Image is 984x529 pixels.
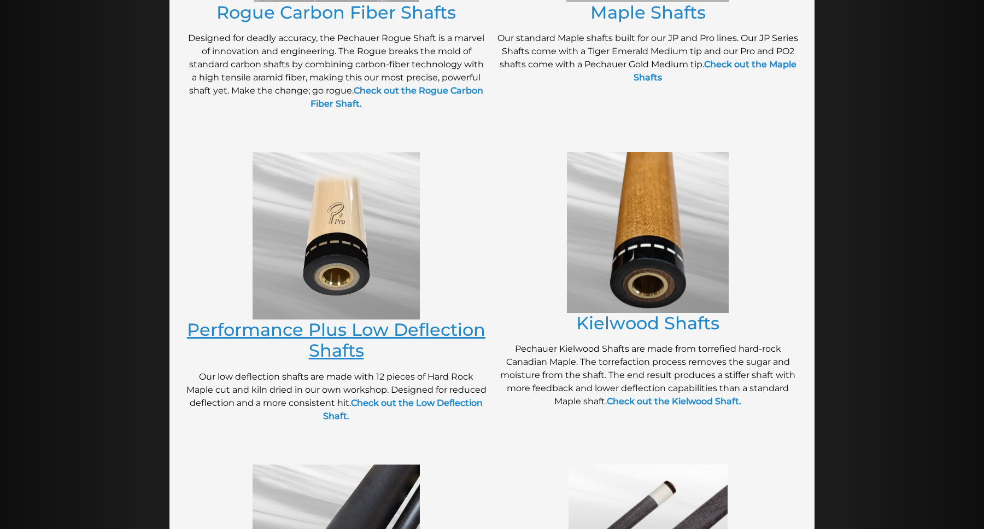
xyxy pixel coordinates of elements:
p: Designed for deadly accuracy, the Pechauer Rogue Shaft is a marvel of innovation and engineering.... [186,32,487,111]
a: Rogue Carbon Fiber Shafts [216,2,456,23]
a: Maple Shafts [590,2,706,23]
a: Check out the Low Deflection Shaft. [323,398,483,421]
a: Check out the Maple Shafts [634,59,796,83]
p: Pechauer Kielwood Shafts are made from torrefied hard-rock Canadian Maple. The torrefaction proce... [497,342,798,408]
a: Performance Plus Low Deflection Shafts [187,319,485,361]
p: Our low deflection shafts are made with 12 pieces of Hard Rock Maple cut and kiln dried in our ow... [186,370,487,423]
a: Check out the Kielwood Shaft. [607,396,741,406]
a: Kielwood Shafts [576,312,719,334]
a: Check out the Rogue Carbon Fiber Shaft. [311,85,483,109]
p: Our standard Maple shafts built for our JP and Pro lines. Our JP Series Shafts come with a Tiger ... [497,32,798,84]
